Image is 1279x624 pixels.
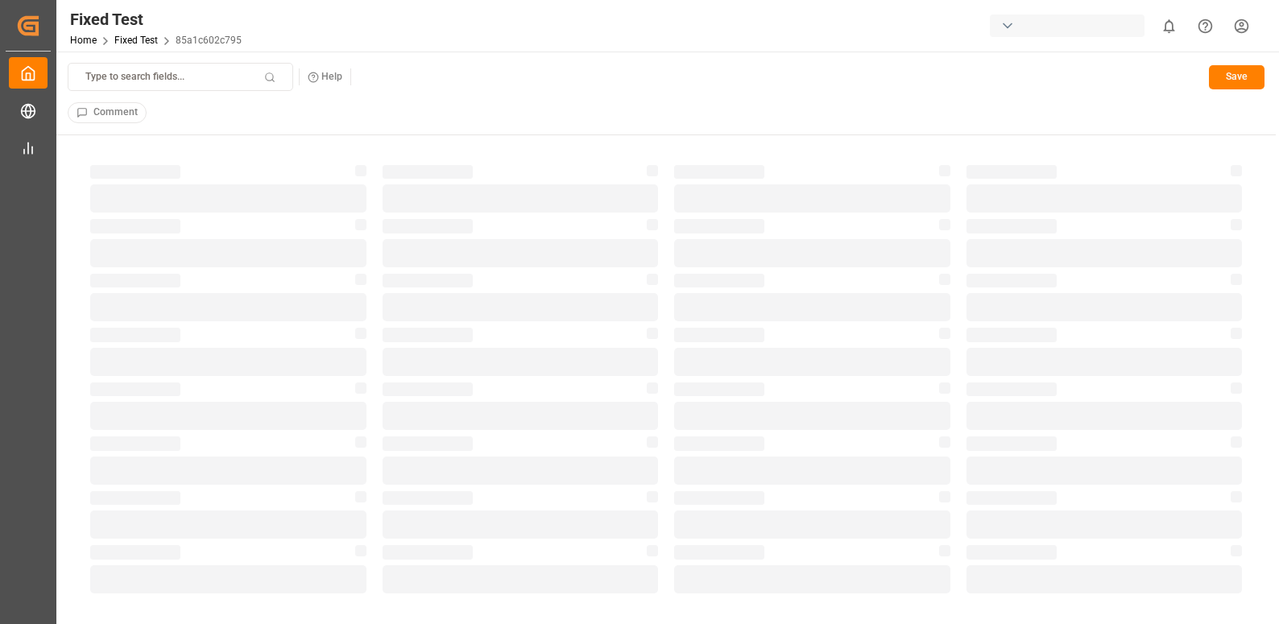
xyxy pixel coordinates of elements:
[1187,8,1223,44] button: Help Center
[93,105,138,120] span: Comment
[321,72,342,81] small: Help
[85,70,184,85] p: Type to search fields...
[1209,65,1265,89] button: Save
[68,102,147,123] button: Comment
[68,63,293,91] button: Type to search fields...
[1151,8,1187,44] button: show 0 new notifications
[70,35,97,46] a: Home
[70,7,242,31] div: Fixed Test
[300,65,350,89] button: Help
[114,35,158,46] a: Fixed Test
